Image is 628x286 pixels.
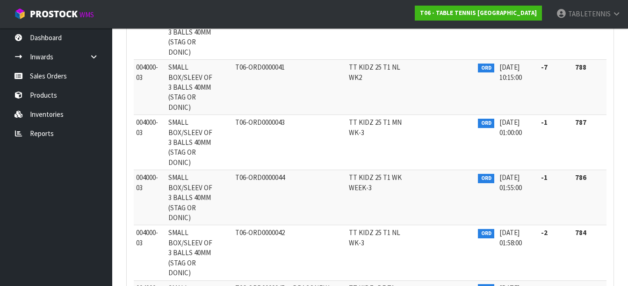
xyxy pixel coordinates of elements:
span: SMALL BOX/SLEEV OF 3 BALLS 40MM (STAG OR DONIC) [168,7,212,57]
span: T06-ORD0000042 [235,228,285,237]
span: ProStock [30,8,78,20]
span: [DATE] 01:58:00 [499,228,522,247]
span: ORD [478,64,495,73]
span: 004000-03 [136,173,158,192]
span: [DATE] 01:00:00 [499,118,522,136]
img: cube-alt.png [14,8,26,20]
strong: 788 [575,63,586,71]
span: T06-ORD0000044 [235,173,285,182]
span: T06-ORD0000043 [235,118,285,127]
span: SMALL BOX/SLEEV OF 3 BALLS 40MM (STAG OR DONIC) [168,228,212,277]
small: WMS [79,10,94,19]
span: TT KIDZ 25 T1 WK WEEK-3 [349,173,402,192]
span: 004000-03 [136,63,158,81]
span: ORD [478,174,495,183]
span: TT KIDZ 25 T1 NL WK2 [349,63,400,81]
span: SMALL BOX/SLEEV OF 3 BALLS 40MM (STAG OR DONIC) [168,63,212,112]
span: T06-ORD0000041 [235,63,285,71]
span: TT KIDZ 25 T1 MN WK-3 [349,118,402,136]
strong: T06 - TABLE TENNIS [GEOGRAPHIC_DATA] [420,9,537,17]
span: [DATE] 10:15:00 [499,63,522,81]
span: TT KIDZ 25 T1 NL WK-3 [349,228,400,247]
strong: 787 [575,118,586,127]
span: 004000-03 [136,118,158,136]
strong: -2 [541,228,548,237]
strong: -1 [541,173,548,182]
span: SMALL BOX/SLEEV OF 3 BALLS 40MM (STAG OR DONIC) [168,173,212,222]
span: ORD [478,119,495,128]
span: TABLETENNIS [568,9,611,18]
strong: -7 [541,63,548,71]
strong: 784 [575,228,586,237]
strong: 786 [575,173,586,182]
span: 004000-03 [136,228,158,247]
strong: -1 [541,118,548,127]
span: [DATE] 01:55:00 [499,173,522,192]
span: SMALL BOX/SLEEV OF 3 BALLS 40MM (STAG OR DONIC) [168,118,212,167]
span: ORD [478,229,495,238]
